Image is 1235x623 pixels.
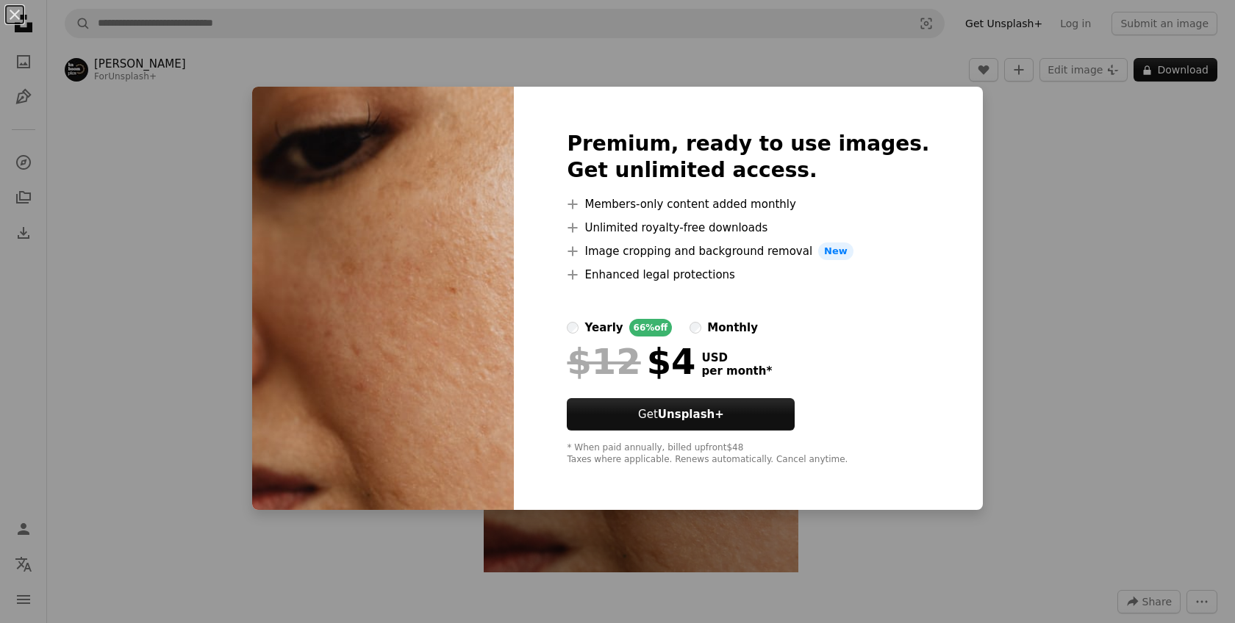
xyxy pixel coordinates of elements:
[701,364,772,378] span: per month *
[690,322,701,334] input: monthly
[707,319,758,336] div: monthly
[701,351,772,364] span: USD
[567,442,929,466] div: * When paid annually, billed upfront $48 Taxes where applicable. Renews automatically. Cancel any...
[567,266,929,284] li: Enhanced legal protections
[584,319,623,336] div: yearly
[629,319,673,336] div: 66% off
[567,398,795,431] button: GetUnsplash+
[567,322,579,334] input: yearly66%off
[658,408,724,421] strong: Unsplash+
[567,219,929,237] li: Unlimited royalty-free downloads
[567,242,929,260] li: Image cropping and background removal
[567,342,640,381] span: $12
[252,87,514,510] img: premium_photo-1679750867789-97a239675240
[818,242,853,260] span: New
[567,342,695,381] div: $4
[567,131,929,184] h2: Premium, ready to use images. Get unlimited access.
[567,195,929,213] li: Members-only content added monthly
